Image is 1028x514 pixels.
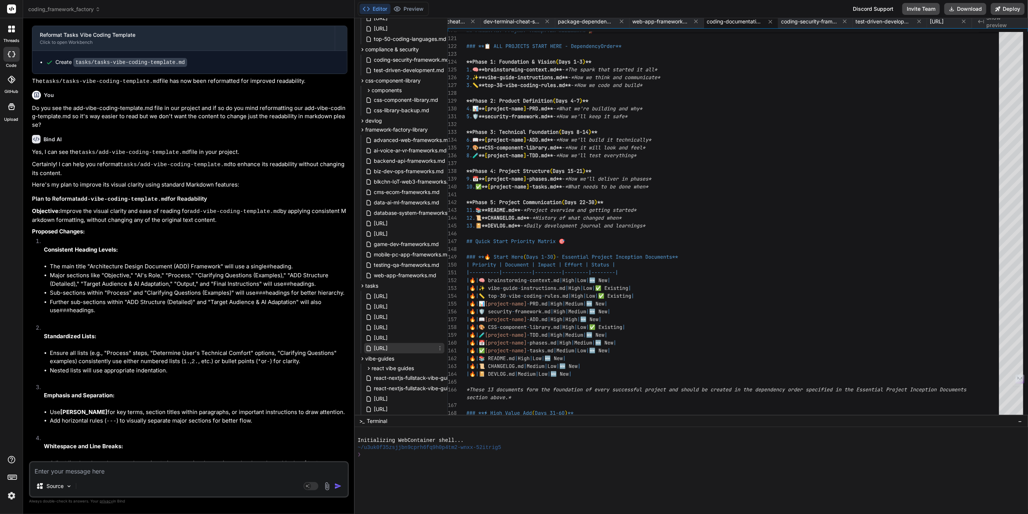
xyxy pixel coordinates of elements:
span: *How we'll deliver in phases* [565,175,651,182]
div: 136 [448,152,457,159]
span: [ [485,136,488,143]
span: ✅ Existing [595,285,628,291]
span: - [527,277,530,284]
div: 145 [448,222,457,230]
label: Upload [4,116,19,123]
span: - [500,285,503,291]
div: 132 [448,120,457,128]
span: 1. [466,66,472,73]
span: 🆕 New [589,308,607,315]
span: 📔 [475,222,482,229]
span: instructions.md [521,285,565,291]
span: coding-documentation-framework.md [707,18,763,25]
span: tasks [366,282,379,290]
span: framework.md [515,308,550,315]
span: backend-api-frameworks.md [373,156,446,165]
label: threads [3,38,19,44]
span: ( [550,168,553,174]
p: Do you see the add-vibe-coding-template.md file in our project and if so do you mind reformatting... [32,104,347,129]
span: 🆕 New [586,300,604,307]
span: | [476,292,479,299]
span: [URL] [373,219,389,228]
span: **Phase 2: Product Definition [466,97,553,104]
span: **vibe-guide-instructions.md** [479,74,568,81]
button: Preview [391,4,427,14]
code: ## [283,281,290,288]
span: | [466,277,469,284]
span: Medium [565,300,583,307]
div: 134 [448,136,457,144]
span: **top-30-vibe-coding-rules.md** [479,82,571,88]
span: **Phase 4: Project Structure [466,168,550,174]
span: - [562,144,565,151]
span: *History of what changed when* [532,214,621,221]
div: 137 [448,159,457,167]
span: *How we'll test everything* [556,152,636,159]
div: 121 [448,35,457,42]
div: 151 [448,269,457,277]
span: [URL] [373,14,389,23]
span: *How we'll build it technically* [556,136,651,143]
span: | [583,300,586,307]
button: Reformat Tasks Vibe Coding TemplateClick to open Workbench [32,26,335,51]
span: [URL] [930,18,944,25]
span: 📏 [472,82,479,88]
span: Days 4-7 [556,97,579,104]
div: 122 [448,42,457,50]
span: vibe [509,292,521,299]
div: 154 [448,292,457,300]
div: 128 [448,89,457,97]
code: # [267,264,270,270]
span: game-dev-frameworks.md [373,240,440,249]
span: [ [485,175,488,182]
span: test-driven-development.md [373,66,445,75]
img: attachment [323,482,331,491]
span: | [476,308,479,315]
span: **brainstorming-context.md** [479,66,562,73]
span: 7. [466,144,472,151]
div: 139 [448,175,457,183]
span: 📏 top [479,292,497,299]
span: 📖 [472,136,479,143]
span: ] [523,105,526,112]
span: [ [485,105,488,112]
span: - [571,82,574,88]
span: blkchn-IoT-web3-frameworks.md [373,177,457,186]
span: cms-ecom-frameworks.md [373,188,441,197]
span: ] [523,136,526,143]
span: | [466,285,469,291]
span: ( [556,58,559,65]
span: | [476,300,479,307]
span: | [565,308,568,315]
span: | [565,285,568,291]
span: - [553,136,556,143]
span: compliance & security [366,46,419,53]
span: Days 1-3 [559,58,582,65]
span: [URL] [373,313,389,321]
div: 146 [448,230,457,237]
span: ( [523,253,526,260]
span: - [512,308,515,315]
div: 130 [448,105,457,113]
code: tasks/tasks-vibe-coding-template.md [73,58,187,67]
div: 133 [448,128,457,136]
span: ### **📋 ALL PROJECTS START HERE - Dependency [466,43,601,49]
div: 150 [448,261,457,269]
span: package-dependencies-cheat-sheet.md [558,18,614,25]
span: Medium [568,308,586,315]
span: mobile-pc-app-frameworks.md [373,250,452,259]
span: *The spark that started it all* [565,66,657,73]
div: 149 [448,253,457,261]
div: 140 [448,183,457,191]
span: testing-qa-frameworks.md [373,261,440,269]
span: 🆕 New [589,277,607,284]
img: Pick Models [66,483,72,489]
span: ( [562,199,565,206]
span: 🛡️ [472,113,479,120]
p: Yes, I can see the file in your project. [32,148,347,157]
span: | [562,300,565,307]
code: ### [60,308,70,314]
span: **Phase 1: Foundation & Vision [466,58,556,65]
span: | [466,292,469,299]
span: 3. [466,82,472,88]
